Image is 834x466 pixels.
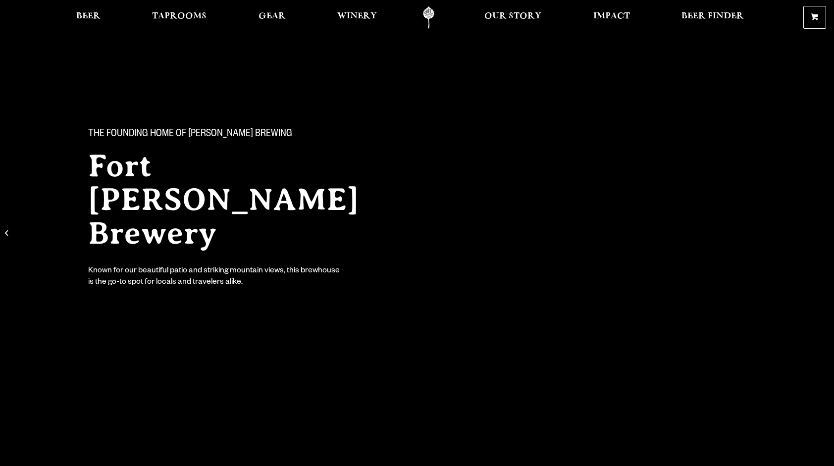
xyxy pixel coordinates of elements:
h2: Fort [PERSON_NAME] Brewery [88,149,397,250]
span: Taprooms [152,12,207,20]
span: Winery [337,12,377,20]
a: Taprooms [146,6,213,29]
div: Known for our beautiful patio and striking mountain views, this brewhouse is the go-to spot for l... [88,266,342,289]
span: Gear [259,12,286,20]
a: Our Story [478,6,548,29]
a: Winery [331,6,383,29]
span: Beer [76,12,101,20]
span: The Founding Home of [PERSON_NAME] Brewing [88,128,292,141]
span: Impact [593,12,630,20]
a: Gear [252,6,292,29]
span: Beer Finder [681,12,744,20]
a: Beer Finder [675,6,750,29]
a: Odell Home [410,6,447,29]
a: Beer [70,6,107,29]
a: Impact [587,6,636,29]
span: Our Story [484,12,541,20]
